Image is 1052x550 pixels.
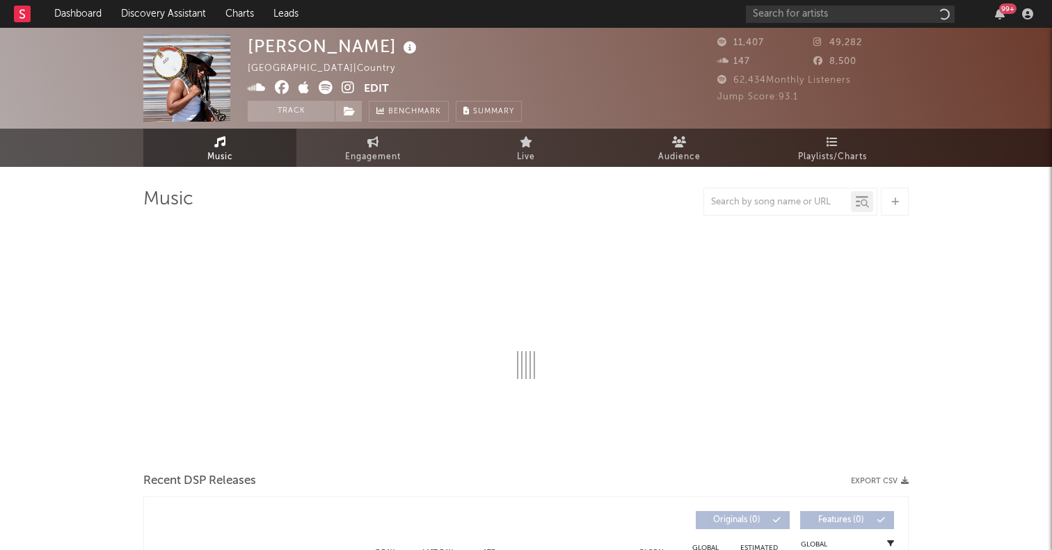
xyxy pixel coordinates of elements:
button: Track [248,101,335,122]
span: 8,500 [813,57,856,66]
span: Benchmark [388,104,441,120]
span: Features ( 0 ) [809,516,873,524]
a: Engagement [296,129,449,167]
span: Jump Score: 93.1 [717,92,798,102]
div: 99 + [999,3,1017,14]
button: Summary [456,101,522,122]
span: Recent DSP Releases [143,473,256,490]
span: Live [517,149,535,165]
div: [GEOGRAPHIC_DATA] | Country [248,60,411,77]
span: Summary [473,108,514,115]
span: Originals ( 0 ) [705,516,769,524]
span: 49,282 [813,38,862,47]
input: Search by song name or URL [704,197,851,208]
div: [PERSON_NAME] [248,35,420,58]
button: Export CSV [851,477,909,485]
span: Playlists/Charts [798,149,867,165]
a: Benchmark [369,101,449,122]
button: Features(0) [800,511,894,529]
span: 147 [717,57,750,66]
button: Edit [364,81,389,98]
button: 99+ [995,8,1005,19]
span: 11,407 [717,38,764,47]
span: 62,434 Monthly Listeners [717,76,851,85]
span: Audience [658,149,701,165]
span: Music [207,149,233,165]
span: Engagement [345,149,401,165]
a: Music [143,129,296,167]
input: Search for artists [746,6,955,23]
a: Audience [603,129,756,167]
a: Live [449,129,603,167]
a: Playlists/Charts [756,129,909,167]
button: Originals(0) [696,511,790,529]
